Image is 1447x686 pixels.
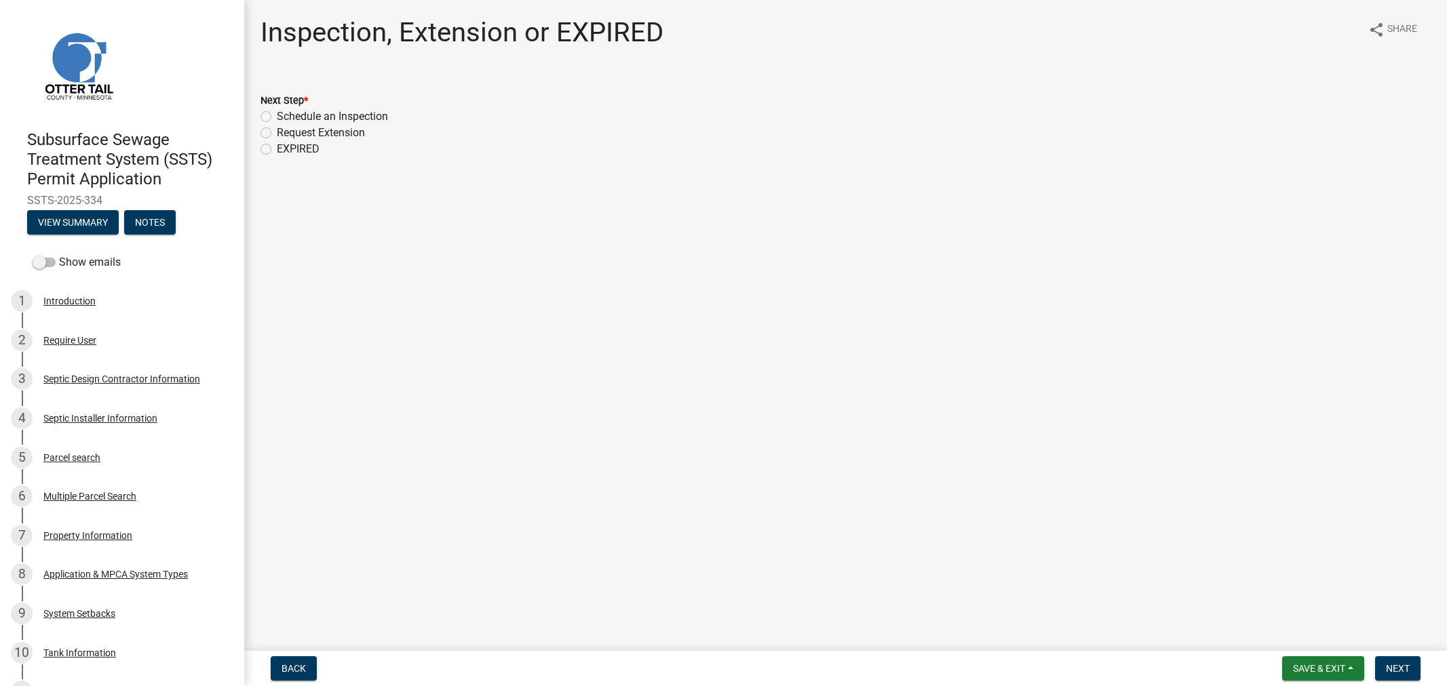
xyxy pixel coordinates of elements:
h1: Inspection, Extension or EXPIRED [261,16,663,49]
img: Otter Tail County, Minnesota [27,14,129,116]
wm-modal-confirm: Summary [27,218,119,229]
span: SSTS-2025-334 [27,194,217,207]
div: 1 [11,290,33,312]
div: 3 [11,368,33,390]
button: View Summary [27,210,119,235]
div: 9 [11,603,33,624]
h4: Subsurface Sewage Treatment System (SSTS) Permit Application [27,130,233,188]
label: Show emails [33,254,121,270]
div: Property Information [43,531,132,540]
div: 8 [11,563,33,585]
span: Share [1387,22,1417,38]
div: Require User [43,336,96,345]
i: share [1368,22,1385,38]
button: Next [1375,656,1421,681]
button: Back [271,656,317,681]
div: Tank Information [43,648,116,658]
div: System Setbacks [43,609,115,618]
wm-modal-confirm: Notes [124,218,176,229]
button: Notes [124,210,176,235]
div: 10 [11,642,33,664]
div: Septic Installer Information [43,413,157,423]
div: Multiple Parcel Search [43,491,136,501]
label: Request Extension [277,125,365,141]
button: shareShare [1357,16,1428,43]
span: Back [282,663,306,674]
div: Introduction [43,296,96,306]
div: 6 [11,485,33,507]
div: 5 [11,447,33,468]
label: Next Step [261,96,308,106]
div: 7 [11,525,33,546]
div: Septic Design Contractor Information [43,374,200,384]
label: EXPIRED [277,141,320,157]
div: Parcel search [43,453,100,462]
div: 4 [11,407,33,429]
div: Application & MPCA System Types [43,569,188,579]
span: Next [1386,663,1410,674]
button: Save & Exit [1282,656,1364,681]
label: Schedule an Inspection [277,108,388,125]
div: 2 [11,329,33,351]
span: Save & Exit [1293,663,1345,674]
